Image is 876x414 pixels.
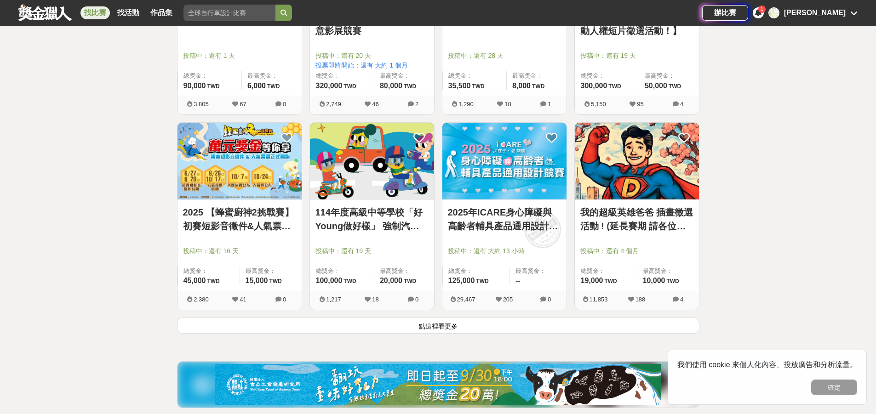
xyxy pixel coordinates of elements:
img: Cover Image [442,123,567,199]
span: 4 [680,296,683,303]
span: TWD [344,83,356,90]
span: 320,000 [316,82,343,90]
span: TWD [404,83,416,90]
span: 總獎金： [581,267,631,276]
span: 最高獎金： [246,267,296,276]
span: 11,853 [590,296,608,303]
span: 總獎金： [316,267,368,276]
span: -- [515,277,521,284]
span: 29,467 [457,296,475,303]
span: 最高獎金： [645,71,693,80]
span: 總獎金： [581,71,633,80]
span: 10,000 [643,277,665,284]
span: 投票即將開始：還有 大約 1 個月 [315,61,429,70]
span: 我們使用 cookie 來個人化內容、投放廣告和分析流量。 [677,361,857,369]
div: [PERSON_NAME] [784,7,846,18]
img: Cover Image [310,123,434,199]
span: 41 [240,296,246,303]
span: 4 [680,101,683,108]
span: 投稿中：還有 1 天 [183,51,296,61]
span: 最高獎金： [515,267,561,276]
span: 95 [637,101,643,108]
span: 205 [503,296,513,303]
img: 0721bdb2-86f1-4b3e-8aa4-d67e5439bccf.jpg [215,364,661,405]
img: Cover Image [177,123,302,199]
a: 找活動 [114,6,143,19]
span: 300,000 [581,82,607,90]
input: 全球自行車設計比賽 [183,5,275,21]
span: 最高獎金： [512,71,561,80]
span: 80,000 [380,82,402,90]
span: 3,805 [194,101,209,108]
a: Cover Image [177,123,302,200]
span: 投稿中：還有 16 天 [183,246,296,256]
span: 2,749 [326,101,341,108]
span: 125,000 [448,277,475,284]
a: 辦比賽 [702,5,748,21]
span: 投稿中：還有 19 天 [315,246,429,256]
span: 最高獎金： [247,71,296,80]
span: 最高獎金： [643,267,693,276]
span: 1 [548,101,551,108]
span: 6,000 [247,82,266,90]
span: 投稿中：還有 28 天 [448,51,561,61]
span: TWD [669,83,681,90]
span: TWD [404,278,416,284]
span: 總獎金： [316,71,368,80]
span: 2,380 [194,296,209,303]
span: TWD [476,278,488,284]
span: 最高獎金： [380,267,429,276]
a: Cover Image [575,123,699,200]
span: 18 [372,296,378,303]
span: 67 [240,101,246,108]
span: 0 [415,296,418,303]
span: 0 [548,296,551,303]
a: Cover Image [310,123,434,200]
img: Cover Image [575,123,699,199]
span: 15,000 [246,277,268,284]
span: 100,000 [316,277,343,284]
button: 確定 [811,380,857,395]
span: TWD [269,278,281,284]
a: 114年度高級中等學校「好Young做好樣」 強制汽車責任保險宣導短片徵選活動 [315,205,429,233]
div: 溫 [768,7,779,18]
span: 188 [636,296,646,303]
a: 2025年ICARE身心障礙與高齡者輔具產品通用設計競賽 [448,205,561,233]
span: 投稿中：還有 19 天 [580,51,693,61]
span: 50,000 [645,82,667,90]
a: 2025 【蜂蜜廚神2挑戰賽】初賽短影音徵件&人氣票選正式開跑！ [183,205,296,233]
span: 45,000 [183,277,206,284]
span: 最高獎金： [380,71,429,80]
span: TWD [207,278,219,284]
span: 總獎金： [448,71,501,80]
a: 找比賽 [80,6,110,19]
span: 投稿中：還有 20 天 [315,51,429,61]
span: 0 [283,296,286,303]
span: TWD [608,83,621,90]
button: 點這裡看更多 [177,318,699,334]
span: 8,000 [512,82,531,90]
span: TWD [532,83,544,90]
span: TWD [344,278,356,284]
span: 0 [283,101,286,108]
span: 46 [372,101,378,108]
span: 35,500 [448,82,471,90]
span: 1,217 [326,296,341,303]
span: 投稿中：還有 4 個月 [580,246,693,256]
span: 2 [415,101,418,108]
span: TWD [472,83,484,90]
span: TWD [267,83,280,90]
span: 投稿中：還有 大約 13 小時 [448,246,561,256]
span: 18 [504,101,511,108]
span: 1,290 [458,101,474,108]
a: 作品集 [147,6,176,19]
span: 20,000 [380,277,402,284]
span: TWD [666,278,679,284]
span: 19,000 [581,277,603,284]
span: 90,000 [183,82,206,90]
span: TWD [604,278,617,284]
span: 總獎金： [183,71,236,80]
a: Cover Image [442,123,567,200]
span: 1 [761,6,763,11]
